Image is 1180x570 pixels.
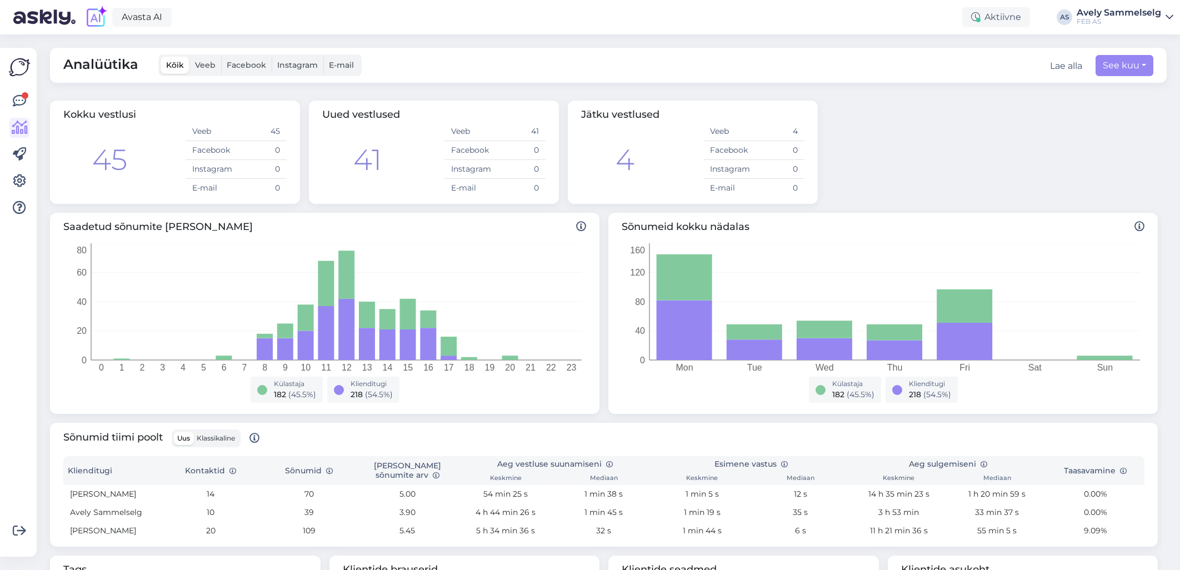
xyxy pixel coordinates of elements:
tspan: Thu [887,363,903,372]
tspan: 60 [77,268,87,277]
td: 3 h 53 min [849,503,948,522]
div: 4 [616,138,634,182]
td: 14 h 35 min 23 s [849,485,948,503]
span: Saadetud sõnumite [PERSON_NAME] [63,219,586,234]
th: Kontaktid [162,456,260,485]
tspan: 22 [546,363,556,372]
div: Avely Sammelselg [1077,8,1161,17]
td: 5.45 [358,522,457,540]
span: 218 [909,389,921,399]
th: Keskmine [653,472,751,485]
td: 0 [754,141,804,160]
span: Jätku vestlused [581,108,659,121]
td: 39 [260,503,358,522]
a: Avasta AI [112,8,172,27]
td: 4 [754,122,804,141]
td: 11 h 21 min 36 s [849,522,948,540]
tspan: 80 [635,297,645,307]
tspan: 14 [383,363,393,372]
tspan: 19 [485,363,495,372]
tspan: 2 [140,363,145,372]
td: 0 [754,160,804,179]
tspan: 17 [444,363,454,372]
img: explore-ai [84,6,108,29]
td: Instagram [444,160,495,179]
td: [PERSON_NAME] [63,485,162,503]
span: Sõnumeid kokku nädalas [622,219,1144,234]
img: Askly Logo [9,57,30,78]
td: 1 min 45 s [555,503,653,522]
td: 20 [162,522,260,540]
span: E-mail [329,60,354,70]
tspan: 40 [77,297,87,307]
th: Klienditugi [63,456,162,485]
td: 109 [260,522,358,540]
tspan: 13 [362,363,372,372]
tspan: 23 [567,363,577,372]
tspan: Wed [816,363,834,372]
th: Esimene vastus [653,456,849,472]
td: Avely Sammelselg [63,503,162,522]
span: ( 54.5 %) [923,389,951,399]
span: Facebook [227,60,266,70]
tspan: 0 [82,356,87,365]
td: Instagram [186,160,236,179]
th: Keskmine [849,472,948,485]
span: ( 45.5 %) [847,389,874,399]
button: Lae alla [1050,59,1082,73]
div: AS [1057,9,1072,25]
td: 1 h 20 min 59 s [948,485,1046,503]
tspan: Sun [1097,363,1113,372]
td: 41 [495,122,546,141]
span: Kokku vestlusi [63,108,136,121]
td: 1 min 44 s [653,522,751,540]
tspan: 3 [160,363,165,372]
td: 14 [162,485,260,503]
span: Kõik [166,60,184,70]
td: 70 [260,485,358,503]
tspan: 12 [342,363,352,372]
tspan: 9 [283,363,288,372]
td: 35 s [751,503,849,522]
td: 0 [754,179,804,198]
th: Keskmine [457,472,555,485]
tspan: 0 [99,363,104,372]
a: Avely SammelselgFEB AS [1077,8,1173,26]
tspan: 5 [201,363,206,372]
span: Veeb [195,60,216,70]
tspan: 40 [635,326,645,336]
span: Uued vestlused [322,108,400,121]
span: ( 45.5 %) [288,389,316,399]
th: [PERSON_NAME] sõnumite arv [358,456,457,485]
tspan: Mon [676,363,693,372]
tspan: 11 [321,363,331,372]
div: 45 [92,138,127,182]
span: Sõnumid tiimi poolt [63,429,259,447]
td: Veeb [703,122,754,141]
span: Analüütika [63,54,138,76]
td: E-mail [703,179,754,198]
td: 0 [236,179,287,198]
tspan: Sat [1028,363,1042,372]
td: Instagram [703,160,754,179]
td: 6 s [751,522,849,540]
span: 218 [351,389,363,399]
span: 182 [832,389,844,399]
td: 45 [236,122,287,141]
tspan: Tue [747,363,762,372]
div: Külastaja [274,379,316,389]
tspan: 6 [222,363,227,372]
td: [PERSON_NAME] [63,522,162,540]
tspan: 80 [77,246,87,255]
td: 5 h 34 min 36 s [457,522,555,540]
span: Uus [177,434,190,442]
td: 0 [236,141,287,160]
td: 32 s [555,522,653,540]
td: 0.00% [1046,503,1144,522]
td: 0.00% [1046,485,1144,503]
button: See kuu [1096,55,1153,76]
td: 10 [162,503,260,522]
td: 0 [495,160,546,179]
td: Facebook [444,141,495,160]
th: Mediaan [751,472,849,485]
